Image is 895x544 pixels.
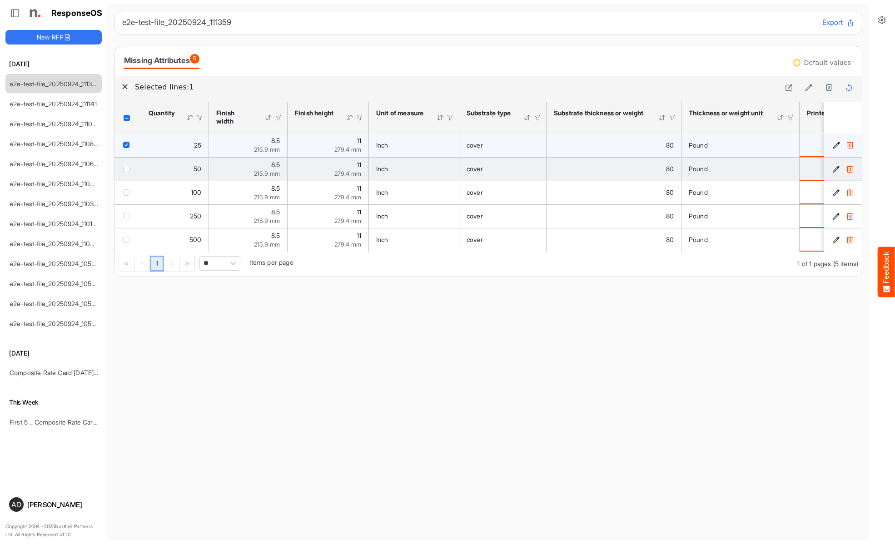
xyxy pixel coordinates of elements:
a: Page 1 of 1 Pages [150,256,164,272]
td: is template cell Column Header httpsnorthellcomontologiesmapping-rulesmanufacturinghasprintedsides [800,134,881,157]
span: cover [467,141,483,149]
td: 500 is template cell Column Header httpsnorthellcomontologiesmapping-rulesorderhasquantity [141,228,209,252]
span: 11 [357,232,361,239]
span: Pound [689,188,708,196]
span: Pound [689,165,708,173]
a: e2e-test-file_20250924_110305 [10,200,102,208]
td: Inch is template cell Column Header httpsnorthellcomontologiesmapping-rulesmeasurementhasunitofme... [369,157,459,181]
span: 500 [189,236,201,243]
td: is template cell Column Header httpsnorthellcomontologiesmapping-rulesmanufacturinghasprintedsides [800,157,881,181]
div: Go to first page [119,255,134,272]
td: checkbox [115,157,141,181]
td: 80 is template cell Column Header httpsnorthellcomontologiesmapping-rulesmaterialhasmaterialthick... [547,157,681,181]
a: e2e-test-file_20250924_110646 [10,160,102,168]
td: cbea1c41-2407-4ff0-9f91-194ba4781d30 is template cell Column Header [824,181,864,204]
td: is template cell Column Header httpsnorthellcomontologiesmapping-rulesmanufacturinghasprintedsides [800,181,881,204]
div: Substrate thickness or weight [554,109,646,117]
span: 80 [666,212,674,220]
td: cover is template cell Column Header httpsnorthellcomontologiesmapping-rulesmaterialhassubstratem... [459,181,547,204]
td: is template cell Column Header httpsnorthellcomontologiesmapping-rulesmanufacturinghasprintedsides [800,228,881,252]
a: Composite Rate Card [DATE]_smaller [10,369,117,376]
div: Quantity [149,109,174,117]
span: 279.4 mm [334,217,361,224]
button: Edit [832,141,841,150]
div: Go to previous page [134,255,150,272]
a: e2e-test-file_20250924_111033 [10,120,100,128]
button: Delete [845,141,855,150]
div: Filter Icon [786,114,795,122]
button: Edit [831,164,840,173]
a: e2e-test-file_20250924_110422 [10,180,102,188]
span: 50 [194,165,201,173]
td: Pound is template cell Column Header httpsnorthellcomontologiesmapping-rulesmaterialhasmaterialth... [681,181,800,204]
div: Filter Icon [196,114,204,122]
td: Pound is template cell Column Header httpsnorthellcomontologiesmapping-rulesmaterialhasmaterialth... [681,228,800,252]
a: e2e-test-file_20250924_111141 [10,100,97,108]
div: Go to last page [179,255,194,272]
div: Filter Icon [533,114,542,122]
span: 215.9 mm [254,193,280,201]
span: 8.5 [271,232,280,239]
span: 279.4 mm [334,170,361,177]
button: Feedback [878,247,895,297]
div: Unit of measure [376,109,424,117]
button: Export [822,17,855,29]
span: 100 [191,188,201,196]
span: 80 [666,236,674,243]
div: Filter Icon [668,114,676,122]
span: Items per page [249,258,293,266]
span: 80 [666,188,674,196]
td: 11 is template cell Column Header httpsnorthellcomontologiesmapping-rulesmeasurementhasfinishsize... [288,228,369,252]
button: Delete [845,212,854,221]
button: Edit [831,188,840,197]
span: Pound [689,212,708,220]
div: Filter Icon [274,114,283,122]
div: Go to next page [164,255,179,272]
a: First 5 _ Composite Rate Card [DATE] (2) [10,418,128,426]
span: Pound [689,141,708,149]
span: 215.9 mm [254,146,280,153]
button: Edit [831,235,840,244]
div: Finish height [295,109,334,117]
td: 11 is template cell Column Header httpsnorthellcomontologiesmapping-rulesmeasurementhasfinishsize... [288,157,369,181]
td: 8.5 is template cell Column Header httpsnorthellcomontologiesmapping-rulesmeasurementhasfinishsiz... [209,228,288,252]
button: Delete [845,188,854,197]
button: Edit [831,212,840,221]
span: 1 of 1 pages [797,260,831,267]
td: cover is template cell Column Header httpsnorthellcomontologiesmapping-rulesmaterialhassubstratem... [459,204,547,228]
td: 8.5 is template cell Column Header httpsnorthellcomontologiesmapping-rulesmeasurementhasfinishsiz... [209,204,288,228]
span: 279.4 mm [334,146,361,153]
span: cover [467,236,483,243]
td: 80 is template cell Column Header httpsnorthellcomontologiesmapping-rulesmaterialhasmaterialthick... [547,134,681,157]
td: 250 is template cell Column Header httpsnorthellcomontologiesmapping-rulesorderhasquantity [141,204,209,228]
td: 25 is template cell Column Header httpsnorthellcomontologiesmapping-rulesorderhasquantity [141,134,209,157]
div: [PERSON_NAME] [27,501,98,508]
td: 50 is template cell Column Header httpsnorthellcomontologiesmapping-rulesorderhasquantity [141,157,209,181]
span: Pagerdropdown [199,256,240,271]
a: e2e-test-file_20250924_111359 [10,80,99,88]
span: Inch [376,212,388,220]
td: checkbox [115,228,141,252]
td: 8.5 is template cell Column Header httpsnorthellcomontologiesmapping-rulesmeasurementhasfinishsiz... [209,157,288,181]
h6: e2e-test-file_20250924_111359 [122,19,815,26]
div: Default values [804,59,851,66]
span: Inch [376,165,388,173]
span: 11 [357,137,361,144]
td: checkbox [115,204,141,228]
td: 8.5 is template cell Column Header httpsnorthellcomontologiesmapping-rulesmeasurementhasfinishsiz... [209,134,288,157]
td: cover is template cell Column Header httpsnorthellcomontologiesmapping-rulesmaterialhassubstratem... [459,134,547,157]
div: Missing Attributes [124,54,199,67]
span: AD [11,501,21,508]
span: 8.5 [271,137,280,144]
div: Pager Container [115,252,862,277]
td: 11 is template cell Column Header httpsnorthellcomontologiesmapping-rulesmeasurementhasfinishsize... [288,204,369,228]
a: e2e-test-file_20250924_105226 [10,320,103,327]
a: e2e-test-file_20250924_105318 [10,300,101,307]
p: Copyright 2004 - 2025 Northell Partners Ltd. All Rights Reserved. v 1.1.0 [5,523,102,539]
td: 11 is template cell Column Header httpsnorthellcomontologiesmapping-rulesmeasurementhasfinishsize... [288,134,369,157]
td: e05ee3c9-b585-411f-97da-bd5006685dd9 is template cell Column Header [824,157,864,181]
span: (5 items) [833,260,858,267]
th: Header checkbox [115,102,141,134]
img: Northell [25,4,43,22]
span: Inch [376,236,388,243]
